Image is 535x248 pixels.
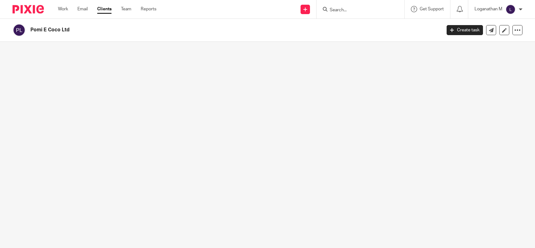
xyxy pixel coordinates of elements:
a: Reports [141,6,156,12]
img: svg%3E [13,24,26,37]
img: svg%3E [506,4,516,14]
p: Loganathan M [475,6,502,12]
a: Create task [447,25,483,35]
input: Search [329,8,386,13]
a: Work [58,6,68,12]
span: Get Support [420,7,444,11]
img: Pixie [13,5,44,13]
h2: Pomi E Coco Ltd [30,27,356,33]
a: Team [121,6,131,12]
a: Clients [97,6,112,12]
a: Email [77,6,88,12]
